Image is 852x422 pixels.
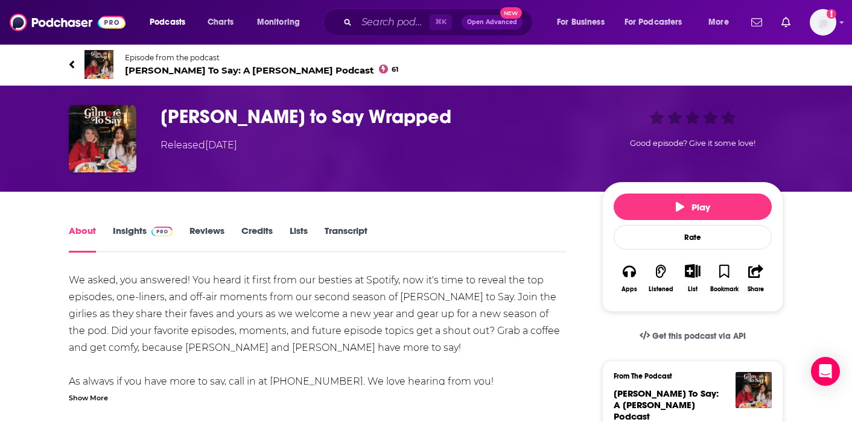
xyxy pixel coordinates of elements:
[617,13,700,32] button: open menu
[557,14,605,31] span: For Business
[69,225,96,253] a: About
[208,14,234,31] span: Charts
[500,7,522,19] span: New
[462,15,523,30] button: Open AdvancedNew
[189,225,224,253] a: Reviews
[677,256,708,300] div: Show More ButtonList
[700,13,744,32] button: open menu
[614,225,772,250] div: Rate
[736,372,772,408] img: Gilmore To Say: A Gilmore Girls Podcast
[69,50,783,79] a: Gilmore To Say: A Gilmore Girls PodcastEpisode from the podcast[PERSON_NAME] To Say: A [PERSON_NA...
[467,19,517,25] span: Open Advanced
[740,256,772,300] button: Share
[652,331,746,341] span: Get this podcast via API
[357,13,430,32] input: Search podcasts, credits, & more...
[676,201,710,213] span: Play
[241,225,273,253] a: Credits
[161,105,583,128] h1: Gilmore to Say Wrapped
[810,9,836,36] button: Show profile menu
[680,264,705,277] button: Show More Button
[113,225,173,253] a: InsightsPodchaser Pro
[810,9,836,36] img: User Profile
[614,256,645,300] button: Apps
[10,11,126,34] img: Podchaser - Follow, Share and Rate Podcasts
[777,12,795,33] a: Show notifications dropdown
[200,13,241,32] a: Charts
[630,139,755,148] span: Good episode? Give it some love!
[622,286,637,293] div: Apps
[69,105,136,172] img: Gilmore to Say Wrapped
[614,388,719,422] a: Gilmore To Say: A Gilmore Girls Podcast
[811,357,840,386] div: Open Intercom Messenger
[249,13,316,32] button: open menu
[614,194,772,220] button: Play
[630,321,755,351] a: Get this podcast via API
[746,12,767,33] a: Show notifications dropdown
[649,286,673,293] div: Listened
[748,286,764,293] div: Share
[708,256,740,300] button: Bookmark
[150,14,185,31] span: Podcasts
[710,286,739,293] div: Bookmark
[614,388,719,422] span: [PERSON_NAME] To Say: A [PERSON_NAME] Podcast
[548,13,620,32] button: open menu
[161,138,237,153] div: Released [DATE]
[257,14,300,31] span: Monitoring
[335,8,544,36] div: Search podcasts, credits, & more...
[708,14,729,31] span: More
[614,372,762,380] h3: From The Podcast
[392,67,398,72] span: 61
[151,227,173,236] img: Podchaser Pro
[625,14,682,31] span: For Podcasters
[688,285,698,293] div: List
[645,256,676,300] button: Listened
[141,13,201,32] button: open menu
[430,14,452,30] span: ⌘ K
[810,9,836,36] span: Logged in as eringalloway
[125,53,398,62] span: Episode from the podcast
[84,50,113,79] img: Gilmore To Say: A Gilmore Girls Podcast
[125,65,398,76] span: [PERSON_NAME] To Say: A [PERSON_NAME] Podcast
[325,225,367,253] a: Transcript
[290,225,308,253] a: Lists
[827,9,836,19] svg: Add a profile image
